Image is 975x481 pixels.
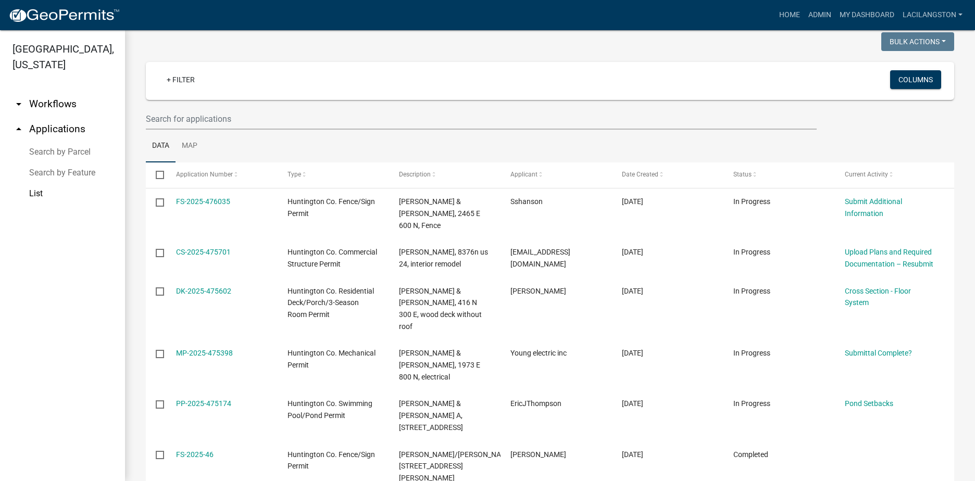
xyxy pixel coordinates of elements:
[399,287,482,331] span: PETRY, STEPHEN C & JANINE R, 416 N 300 E, wood deck without roof
[881,32,954,51] button: Bulk Actions
[622,399,643,408] span: 09/08/2025
[733,287,770,295] span: In Progress
[399,349,480,381] span: THOMAS, STEVEN W & AMY D, 1973 E 800 N, electrical
[622,197,643,206] span: 09/09/2025
[733,349,770,357] span: In Progress
[287,248,377,268] span: Huntington Co. Commercial Structure Permit
[176,450,214,459] a: FS-2025-46
[845,197,902,218] a: Submit Additional Information
[775,5,804,25] a: Home
[399,171,431,178] span: Description
[510,171,537,178] span: Applicant
[835,162,946,187] datatable-header-cell: Current Activity
[733,450,768,459] span: Completed
[176,399,231,408] a: PP-2025-475174
[510,349,567,357] span: Young electric inc
[176,197,230,206] a: FS-2025-476035
[622,450,643,459] span: 09/08/2025
[158,70,203,89] a: + Filter
[845,248,933,268] a: Upload Plans and Required Documentation – Resubmit
[622,287,643,295] span: 09/09/2025
[723,162,835,187] datatable-header-cell: Status
[399,248,488,268] span: Bill Mease, 8376n us 24, interior remodel
[510,287,566,295] span: Steve Petry
[287,399,372,420] span: Huntington Co. Swimming Pool/Pond Permit
[804,5,835,25] a: Admin
[510,399,561,408] span: EricJThompson
[287,287,374,319] span: Huntington Co. Residential Deck/Porch/3-Season Room Permit
[622,248,643,256] span: 09/09/2025
[12,98,25,110] i: arrow_drop_down
[399,197,480,230] span: Hanson, Charles Q & Sandra S, 2465 E 600 N, Fence
[510,197,543,206] span: Sshanson
[12,123,25,135] i: arrow_drop_up
[176,130,204,163] a: Map
[501,162,612,187] datatable-header-cell: Applicant
[733,399,770,408] span: In Progress
[146,162,166,187] datatable-header-cell: Select
[287,450,375,471] span: Huntington Co. Fence/Sign Permit
[733,171,752,178] span: Status
[733,248,770,256] span: In Progress
[733,197,770,206] span: In Progress
[845,399,893,408] a: Pond Setbacks
[176,349,233,357] a: MP-2025-475398
[510,248,570,268] span: rickpape12@gmail.com
[287,197,375,218] span: Huntington Co. Fence/Sign Permit
[146,130,176,163] a: Data
[845,171,888,178] span: Current Activity
[287,171,301,178] span: Type
[835,5,898,25] a: My Dashboard
[146,108,817,130] input: Search for applications
[845,349,912,357] a: Submittal Complete?
[612,162,723,187] datatable-header-cell: Date Created
[287,349,376,369] span: Huntington Co. Mechanical Permit
[176,248,231,256] a: CS-2025-475701
[510,450,566,459] span: Dillon
[898,5,967,25] a: LaciLangston
[166,162,277,187] datatable-header-cell: Application Number
[845,287,911,307] a: Cross Section - Floor System
[176,287,231,295] a: DK-2025-475602
[277,162,389,187] datatable-header-cell: Type
[622,349,643,357] span: 09/08/2025
[890,70,941,89] button: Columns
[176,171,233,178] span: Application Number
[622,171,658,178] span: Date Created
[399,399,463,432] span: Thompson, Eric J & Holly A, 6657 N 900 W, Pond
[389,162,501,187] datatable-header-cell: Description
